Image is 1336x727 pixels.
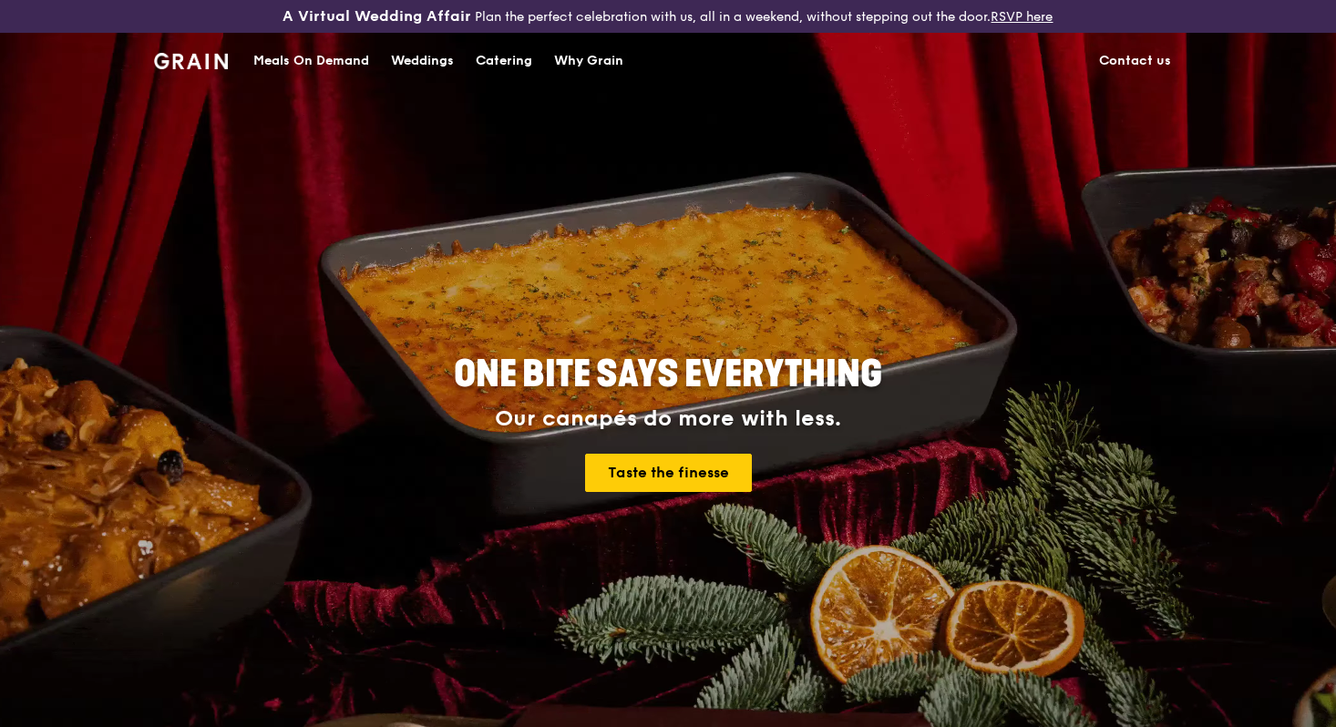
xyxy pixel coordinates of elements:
h3: A Virtual Wedding Affair [283,7,471,26]
a: Weddings [380,34,465,88]
a: Catering [465,34,543,88]
div: Plan the perfect celebration with us, all in a weekend, without stepping out the door. [222,7,1113,26]
div: Meals On Demand [253,34,369,88]
a: Taste the finesse [585,454,752,492]
div: Our canapés do more with less. [340,406,996,432]
a: RSVP here [991,9,1053,25]
img: Grain [154,53,228,69]
div: Catering [476,34,532,88]
div: Why Grain [554,34,623,88]
div: Weddings [391,34,454,88]
a: Why Grain [543,34,634,88]
span: ONE BITE SAYS EVERYTHING [454,353,882,396]
a: Contact us [1088,34,1182,88]
a: GrainGrain [154,32,228,87]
